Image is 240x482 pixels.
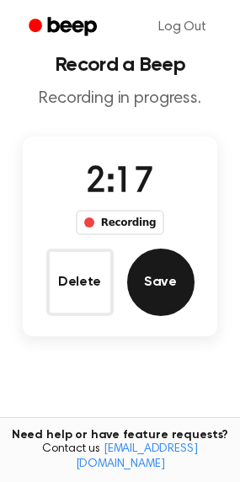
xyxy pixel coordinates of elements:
p: Recording in progress. [13,88,227,110]
span: 2:17 [86,165,153,201]
a: Log Out [141,7,223,47]
a: [EMAIL_ADDRESS][DOMAIN_NAME] [76,443,198,470]
h1: Record a Beep [13,55,227,75]
span: Contact us [10,442,230,472]
a: Beep [17,11,112,44]
div: Recording [76,210,164,235]
button: Delete Audio Record [46,249,114,316]
button: Save Audio Record [127,249,195,316]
